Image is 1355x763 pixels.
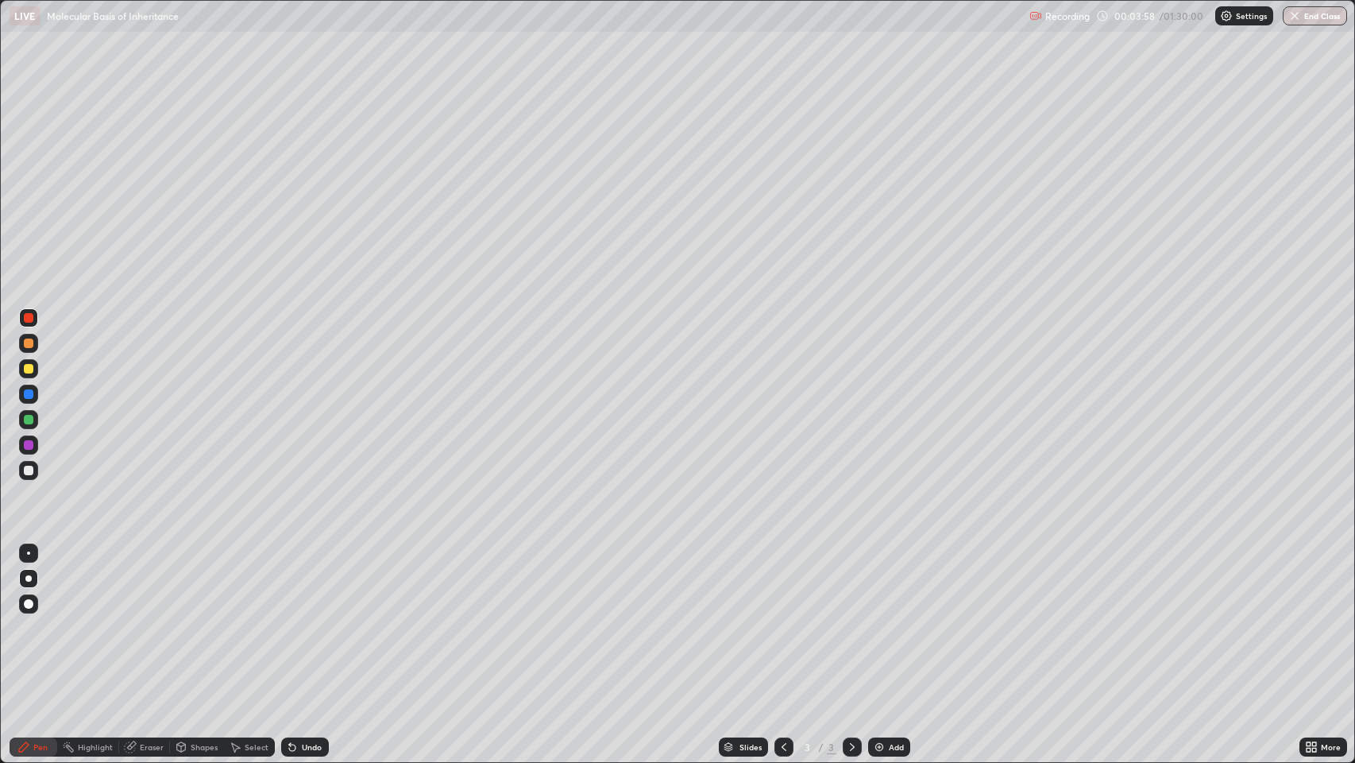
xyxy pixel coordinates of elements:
button: End Class [1283,6,1347,25]
p: Recording [1045,10,1090,22]
div: Shapes [191,743,218,751]
img: recording.375f2c34.svg [1029,10,1042,22]
p: Settings [1236,12,1267,20]
p: LIVE [14,10,36,22]
div: Highlight [78,743,113,751]
img: class-settings-icons [1220,10,1233,22]
div: / [819,742,824,752]
div: Slides [739,743,762,751]
img: add-slide-button [873,741,886,753]
div: Pen [33,743,48,751]
div: Undo [302,743,322,751]
div: Add [889,743,904,751]
div: More [1321,743,1341,751]
img: end-class-cross [1288,10,1301,22]
div: Select [245,743,268,751]
div: 3 [800,742,816,752]
div: Eraser [140,743,164,751]
p: Molecular Basis of Inheritance [47,10,179,22]
div: 3 [827,740,836,754]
